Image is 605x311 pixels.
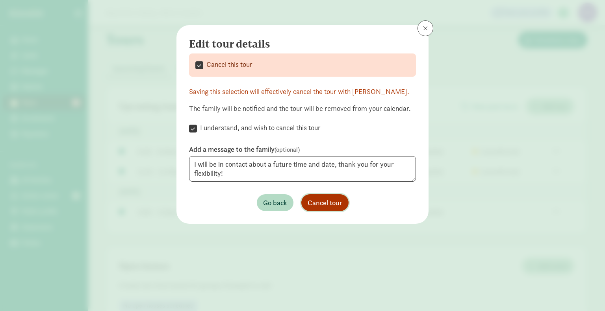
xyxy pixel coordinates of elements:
span: Cancel tour [308,197,342,208]
label: Add a message to the family [189,145,416,155]
h4: Edit tour details [189,38,410,50]
div: Saving this selection will effectively cancel the tour with [PERSON_NAME]. [189,86,416,97]
iframe: Chat Widget [566,273,605,311]
span: (optional) [275,145,300,154]
span: Go back [263,197,287,208]
label: I understand, and wish to cancel this tour [197,123,321,132]
button: Go back [257,194,293,211]
div: The family will be notified and the tour will be removed from your calendar. [189,103,416,114]
label: Cancel this tour [203,60,252,69]
button: Cancel tour [301,194,349,211]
